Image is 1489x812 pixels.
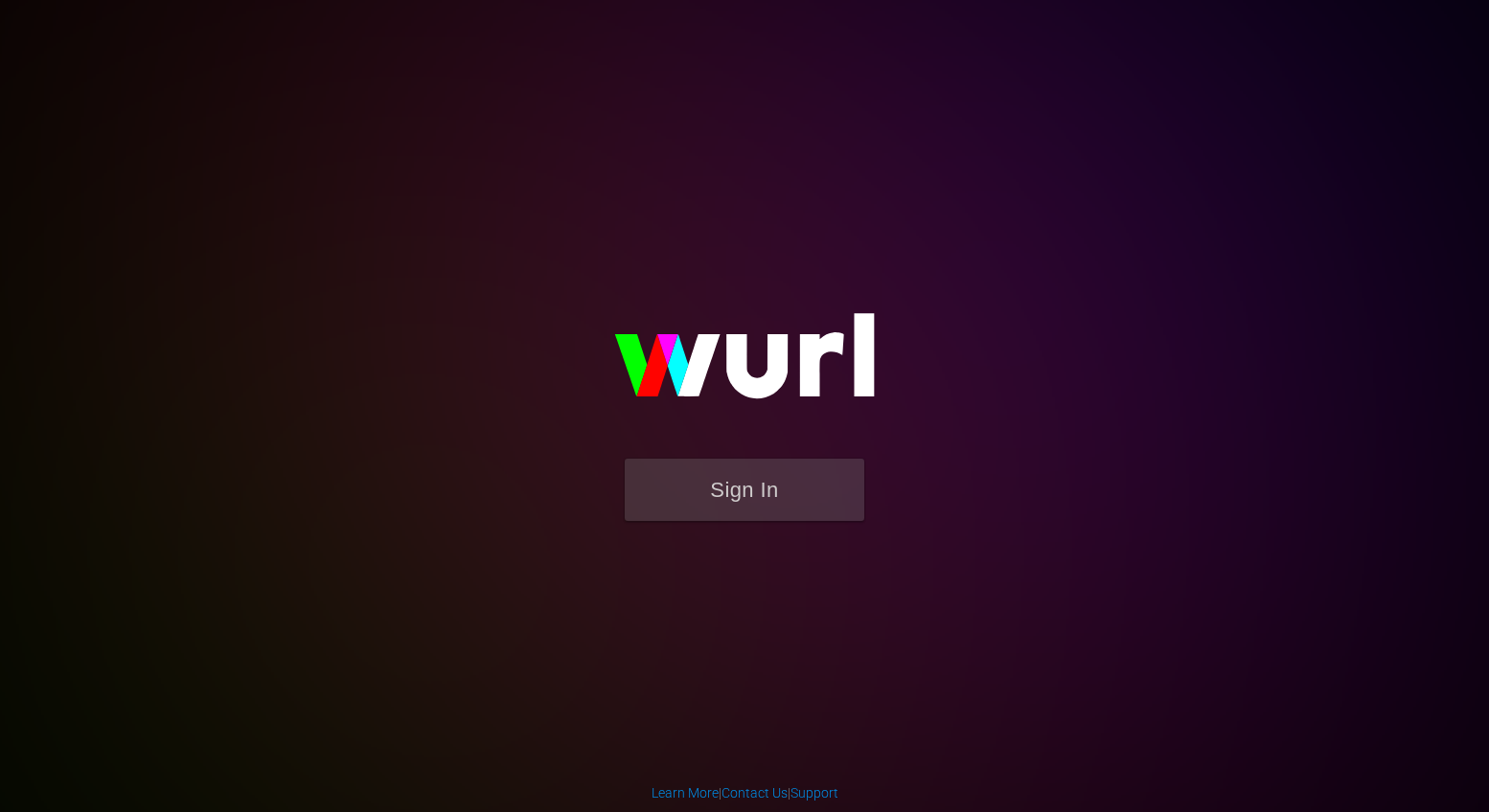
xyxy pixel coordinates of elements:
[652,785,719,801] a: Learn More
[553,272,936,458] img: wurl-logo-on-black-223613ac3d8ba8fe6dc639794a292ebdb59501304c7dfd60c99c58986ef67473.svg
[722,785,788,801] a: Contact Us
[790,785,838,801] a: Support
[625,459,864,521] button: Sign In
[652,783,838,802] div: | |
